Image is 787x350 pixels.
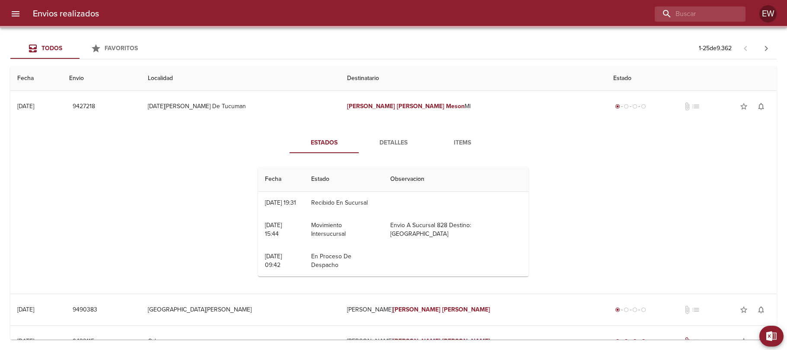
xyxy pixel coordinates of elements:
[73,101,95,112] span: 9427218
[691,305,700,314] span: No tiene pedido asociado
[624,307,629,312] span: radio_button_unchecked
[632,104,637,109] span: radio_button_unchecked
[739,337,748,346] span: star_border
[757,305,765,314] span: notifications_none
[442,337,490,345] em: [PERSON_NAME]
[304,245,383,276] td: En Proceso De Despacho
[304,192,383,214] td: Recibido En Sucursal
[606,66,777,91] th: Estado
[615,307,620,312] span: radio_button_checked
[73,336,94,347] span: 9433115
[69,99,99,115] button: 9427218
[683,102,691,111] span: No tiene documentos adjuntos
[265,222,282,238] div: [DATE] 15:44
[641,307,646,312] span: radio_button_unchecked
[295,138,354,148] span: Estados
[304,167,383,192] th: Estado
[752,301,770,318] button: Activar notificaciones
[397,103,445,110] em: [PERSON_NAME]
[759,5,777,22] div: EW
[141,66,340,91] th: Localidad
[699,44,732,53] p: 1 - 25 de 9.362
[17,103,34,110] div: [DATE]
[615,104,620,109] span: radio_button_checked
[735,333,752,350] button: Agregar a favoritos
[17,337,34,345] div: [DATE]
[442,306,490,313] em: [PERSON_NAME]
[433,138,492,148] span: Items
[304,214,383,245] td: Movimiento Intersucursal
[383,214,529,245] td: Envio A Sucursal 828 Destino: [GEOGRAPHIC_DATA]
[73,305,97,315] span: 9490383
[735,44,756,52] span: Pagina anterior
[364,138,423,148] span: Detalles
[759,326,784,347] button: Exportar Excel
[141,91,340,122] td: [DATE][PERSON_NAME] De Tucuman
[735,301,752,318] button: Agregar a favoritos
[62,66,141,91] th: Envio
[393,306,441,313] em: [PERSON_NAME]
[290,132,497,153] div: Tabs detalle de guia
[347,103,395,110] em: [PERSON_NAME]
[613,305,648,314] div: Generado
[33,7,99,21] h6: Envios realizados
[757,337,765,346] span: notifications_none
[683,305,691,314] span: No tiene documentos adjuntos
[105,45,138,52] span: Favoritos
[613,337,648,346] div: Entregado
[691,102,700,111] span: No tiene pedido asociado
[624,104,629,109] span: radio_button_unchecked
[10,66,62,91] th: Fecha
[340,91,607,122] td: Ml
[340,294,607,325] td: [PERSON_NAME]
[739,102,748,111] span: star_border
[735,98,752,115] button: Agregar a favoritos
[615,339,620,344] span: radio_button_checked
[265,199,296,206] div: [DATE] 19:31
[641,104,646,109] span: radio_button_unchecked
[258,167,529,276] table: Tabla de seguimiento
[641,339,646,344] span: radio_button_checked
[632,307,637,312] span: radio_button_unchecked
[69,302,101,318] button: 9490383
[655,6,731,22] input: buscar
[757,102,765,111] span: notifications_none
[265,253,282,269] div: [DATE] 09:42
[624,339,629,344] span: radio_button_checked
[632,339,637,344] span: radio_button_checked
[10,38,149,59] div: Tabs Envios
[383,167,529,192] th: Observacion
[691,337,700,346] span: No tiene pedido asociado
[683,337,691,346] span: Tiene documentos adjuntos
[739,305,748,314] span: star_border
[69,334,98,350] button: 9433115
[393,337,441,345] em: [PERSON_NAME]
[756,38,777,59] span: Pagina siguiente
[752,98,770,115] button: Activar notificaciones
[41,45,62,52] span: Todos
[141,294,340,325] td: [GEOGRAPHIC_DATA][PERSON_NAME]
[613,102,648,111] div: Generado
[446,103,465,110] em: Meson
[340,66,607,91] th: Destinatario
[17,306,34,313] div: [DATE]
[5,3,26,24] button: menu
[258,167,304,192] th: Fecha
